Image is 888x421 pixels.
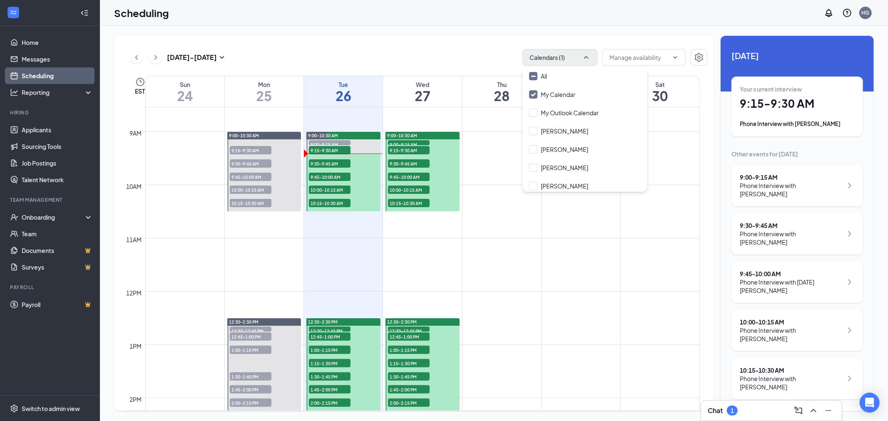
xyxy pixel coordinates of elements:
[9,8,17,17] svg: WorkstreamLogo
[740,85,855,93] div: Your current interview
[740,278,843,295] div: Phone Interview with [DATE][PERSON_NAME]
[792,404,805,417] button: ComposeMessage
[672,54,679,61] svg: ChevronDown
[309,186,351,194] span: 10:00-10:15 AM
[22,51,93,67] a: Messages
[388,385,430,394] span: 1:45-2:00 PM
[740,326,843,343] div: Phone Interview with [PERSON_NAME]
[22,242,93,259] a: DocumentsCrown
[22,88,93,97] div: Reporting
[845,181,855,191] svg: ChevronRight
[10,404,18,413] svg: Settings
[308,319,338,325] span: 12:30-2:30 PM
[383,80,462,89] div: Wed
[383,89,462,103] h1: 27
[128,129,144,138] div: 9am
[388,140,430,149] span: 9:00-9:15 AM
[731,49,863,62] span: [DATE]
[309,359,351,367] span: 1:15-1:30 PM
[388,199,430,207] span: 10:15-10:30 AM
[125,235,144,244] div: 11am
[167,53,217,62] h3: [DATE] - [DATE]
[22,67,93,84] a: Scheduling
[22,121,93,138] a: Applicants
[149,51,162,64] button: ChevronRight
[740,270,843,278] div: 9:45 - 10:00 AM
[740,366,843,374] div: 10:15 - 10:30 AM
[691,49,707,66] button: Settings
[10,109,91,116] div: Hiring
[388,372,430,381] span: 1:30-1:45 PM
[22,138,93,155] a: Sourcing Tools
[621,89,699,103] h1: 30
[230,346,271,354] span: 1:00-1:15 PM
[22,213,86,221] div: Onboarding
[860,393,880,413] div: Open Intercom Messenger
[22,171,93,188] a: Talent Network
[522,49,597,66] button: Calendars (1)ChevronUp
[740,318,843,326] div: 10:00 - 10:15 AM
[388,159,430,168] span: 9:30-9:45 AM
[125,288,144,297] div: 12pm
[80,9,89,17] svg: Collapse
[152,52,160,62] svg: ChevronRight
[309,173,351,181] span: 9:45-10:00 AM
[22,404,80,413] div: Switch to admin view
[463,80,541,89] div: Thu
[740,97,855,111] h1: 9:15 - 9:30 AM
[388,146,430,154] span: 9:15-9:30 AM
[10,284,91,291] div: Payroll
[225,76,303,107] a: August 25, 2025
[304,89,383,103] h1: 26
[304,80,383,89] div: Tue
[128,395,144,404] div: 2pm
[388,173,430,181] span: 9:45-10:00 AM
[230,327,271,335] span: 12:30-12:45 PM
[388,346,430,354] span: 1:00-1:15 PM
[22,34,93,51] a: Home
[230,186,271,194] span: 10:00-10:15 AM
[388,327,430,335] span: 12:30-12:45 PM
[225,80,303,89] div: Mon
[225,89,303,103] h1: 25
[146,80,224,89] div: Sun
[309,332,351,341] span: 12:45-1:00 PM
[383,76,462,107] a: August 27, 2025
[229,133,259,139] span: 9:00-10:30 AM
[845,325,855,335] svg: ChevronRight
[740,374,843,391] div: Phone Interview with [PERSON_NAME]
[230,372,271,381] span: 1:30-1:45 PM
[845,277,855,287] svg: ChevronRight
[609,53,669,62] input: Manage availability
[387,319,417,325] span: 12:30-2:30 PM
[230,199,271,207] span: 10:15-10:30 AM
[22,296,93,313] a: PayrollCrown
[22,155,93,171] a: Job Postings
[309,159,351,168] span: 9:30-9:45 AM
[230,146,271,154] span: 9:15-9:30 AM
[309,399,351,407] span: 2:00-2:15 PM
[10,196,91,203] div: Team Management
[309,140,351,149] span: 9:00-9:15 AM
[842,8,852,18] svg: QuestionInfo
[740,221,843,230] div: 9:30 - 9:45 AM
[387,133,417,139] span: 9:00-10:30 AM
[793,406,803,416] svg: ComposeMessage
[128,342,144,351] div: 1pm
[217,52,227,62] svg: SmallChevronDown
[230,399,271,407] span: 2:00-2:15 PM
[708,406,723,415] h3: Chat
[125,182,144,191] div: 10am
[463,89,541,103] h1: 28
[130,51,143,64] button: ChevronLeft
[309,327,351,335] span: 12:30-12:45 PM
[740,120,855,128] div: Phone Interview with [PERSON_NAME]
[388,332,430,341] span: 12:45-1:00 PM
[230,173,271,181] span: 9:45-10:00 AM
[388,359,430,367] span: 1:15-1:30 PM
[740,181,843,198] div: Phone Interview with [PERSON_NAME]
[10,88,18,97] svg: Analysis
[582,53,590,62] svg: ChevronUp
[304,76,383,107] a: August 26, 2025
